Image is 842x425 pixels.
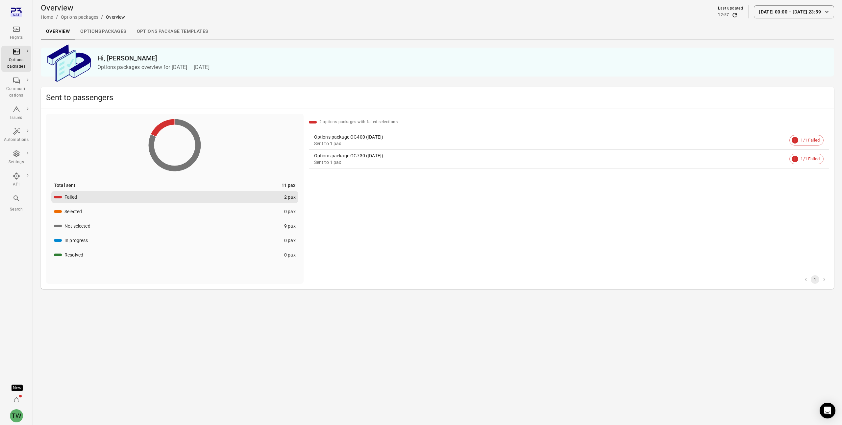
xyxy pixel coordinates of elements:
[282,182,296,189] div: 11 pax
[754,5,834,18] button: [DATE] 00:00 – [DATE] 23:59
[284,208,296,215] div: 0 pax
[41,14,53,20] a: Home
[4,115,29,121] div: Issues
[64,223,90,229] div: Not selected
[10,409,23,422] div: TW
[4,34,29,41] div: Flights
[284,237,296,244] div: 0 pax
[314,159,787,166] div: Sent to 1 pax
[4,137,29,143] div: Automations
[51,220,298,232] button: Not selected9 pax
[1,148,31,168] a: Settings
[284,194,296,200] div: 2 pax
[97,63,829,71] p: Options packages overview for [DATE] – [DATE]
[1,125,31,145] a: Automations
[64,237,88,244] div: In progress
[41,13,125,21] nav: Breadcrumbs
[51,191,298,203] button: Failed2 pax
[1,46,31,72] a: Options packages
[797,137,823,144] span: 1/1 Failed
[309,131,829,149] a: Options package OG400 ([DATE])Sent to 1 pax1/1 Failed
[718,12,729,18] div: 12:57
[61,14,98,20] a: Options packages
[4,57,29,70] div: Options packages
[41,24,75,39] a: Overview
[1,170,31,190] a: API
[1,75,31,101] a: Communi-cations
[51,235,298,246] button: In progress0 pax
[314,134,787,140] div: Options package OG400 ([DATE])
[7,407,26,425] button: Tony Wang
[284,252,296,258] div: 0 pax
[1,103,31,123] a: Issues
[75,24,131,39] a: Options packages
[718,5,743,12] div: Last updated
[51,206,298,217] button: Selected0 pax
[97,53,829,63] h2: Hi, [PERSON_NAME]
[1,192,31,214] button: Search
[319,119,398,125] div: 2 options packages with failed selections
[811,275,819,284] button: page 1
[4,86,29,99] div: Communi-cations
[314,152,787,159] div: Options package OG730 ([DATE])
[106,14,125,20] div: Overview
[1,23,31,43] a: Flights
[801,275,829,284] nav: pagination navigation
[132,24,213,39] a: Options package Templates
[51,249,298,261] button: Resolved0 pax
[41,3,125,13] h1: Overview
[284,223,296,229] div: 9 pax
[101,13,103,21] li: /
[54,182,76,189] div: Total sent
[309,150,829,168] a: Options package OG730 ([DATE])Sent to 1 pax1/1 Failed
[46,92,829,103] h2: Sent to passengers
[10,393,23,407] button: Notifications
[41,24,834,39] div: Local navigation
[4,159,29,166] div: Settings
[797,156,823,162] span: 1/1 Failed
[12,385,23,391] div: Tooltip anchor
[731,12,738,18] button: Refresh data
[314,140,787,147] div: Sent to 1 pax
[4,206,29,213] div: Search
[56,13,58,21] li: /
[64,252,83,258] div: Resolved
[4,181,29,188] div: API
[820,403,835,418] div: Open Intercom Messenger
[64,208,82,215] div: Selected
[64,194,77,200] div: Failed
